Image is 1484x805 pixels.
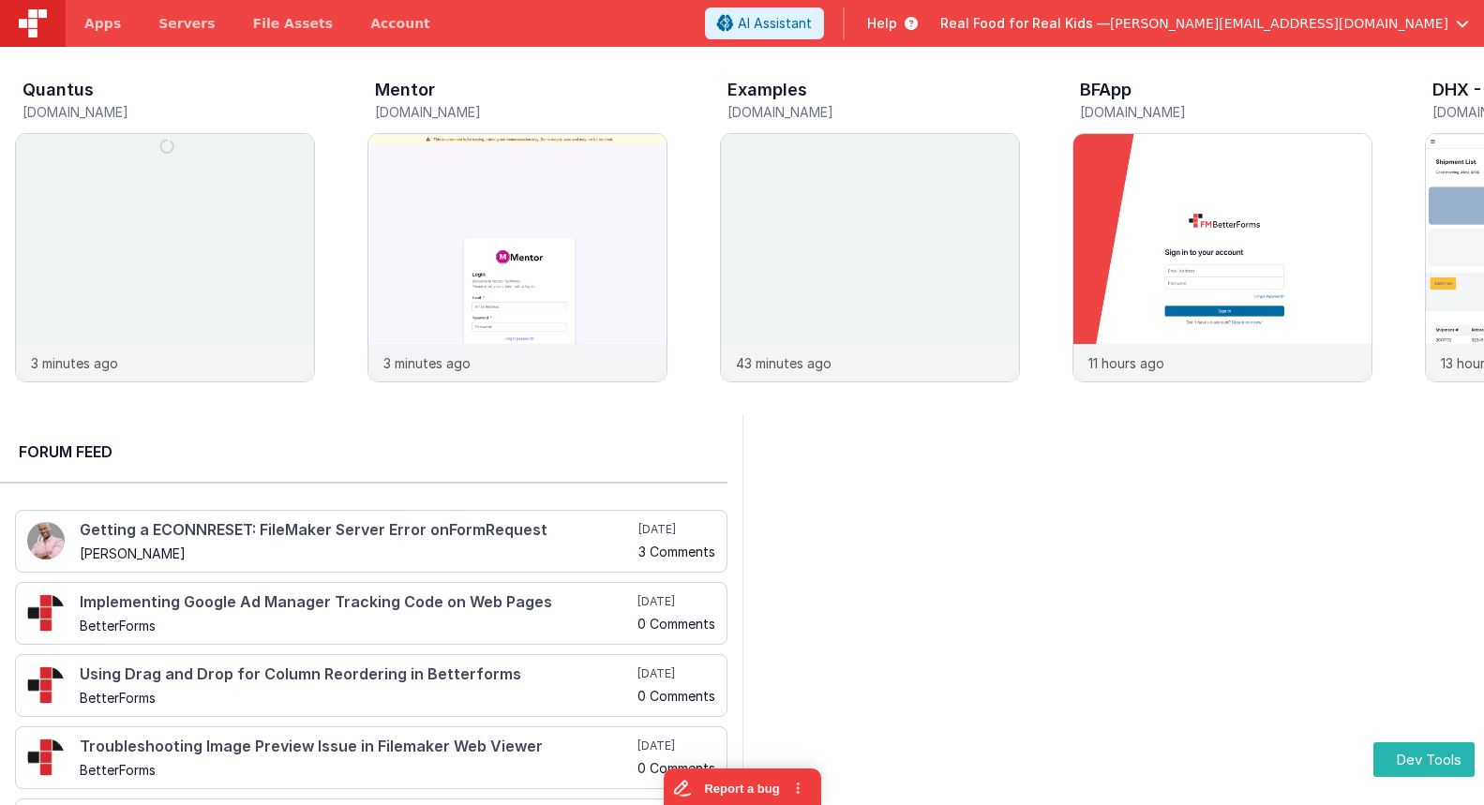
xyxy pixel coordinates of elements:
span: Servers [158,14,215,33]
h3: Quantus [22,81,94,99]
a: Implementing Google Ad Manager Tracking Code on Web Pages BetterForms [DATE] 0 Comments [15,582,727,645]
span: File Assets [253,14,334,33]
h5: [DOMAIN_NAME] [727,105,1020,119]
a: Troubleshooting Image Preview Issue in Filemaker Web Viewer BetterForms [DATE] 0 Comments [15,726,727,789]
h5: BetterForms [80,691,634,705]
h4: Implementing Google Ad Manager Tracking Code on Web Pages [80,594,634,611]
h5: [DOMAIN_NAME] [375,105,667,119]
p: 11 hours ago [1088,353,1164,373]
h5: BetterForms [80,763,634,777]
a: Using Drag and Drop for Column Reordering in Betterforms BetterForms [DATE] 0 Comments [15,654,727,717]
h4: Using Drag and Drop for Column Reordering in Betterforms [80,666,634,683]
h4: Getting a ECONNRESET: FileMaker Server Error onFormRequest [80,522,635,539]
span: AI Assistant [738,14,812,33]
button: Real Food for Real Kids — [PERSON_NAME][EMAIL_ADDRESS][DOMAIN_NAME] [940,14,1469,33]
h5: 0 Comments [637,617,715,631]
span: [PERSON_NAME][EMAIL_ADDRESS][DOMAIN_NAME] [1110,14,1448,33]
h5: [DATE] [637,738,715,753]
h5: BetterForms [80,619,634,633]
h2: Forum Feed [19,440,709,463]
h5: 0 Comments [637,761,715,775]
h5: [DOMAIN_NAME] [22,105,315,119]
h5: [PERSON_NAME] [80,546,635,560]
p: 3 minutes ago [383,353,471,373]
h3: Mentor [375,81,435,99]
h5: [DOMAIN_NAME] [1080,105,1372,119]
h3: Examples [727,81,807,99]
h3: BFApp [1080,81,1132,99]
span: Real Food for Real Kids — [940,14,1110,33]
h5: [DATE] [637,666,715,681]
h5: [DATE] [638,522,715,537]
img: 295_2.png [27,738,65,776]
span: Apps [84,14,121,33]
span: Help [867,14,897,33]
a: Getting a ECONNRESET: FileMaker Server Error onFormRequest [PERSON_NAME] [DATE] 3 Comments [15,510,727,573]
img: 411_2.png [27,522,65,559]
h4: Troubleshooting Image Preview Issue in Filemaker Web Viewer [80,738,634,755]
img: 295_2.png [27,666,65,704]
button: Dev Tools [1373,742,1475,777]
p: 43 minutes ago [736,353,832,373]
img: 295_2.png [27,594,65,632]
h5: 3 Comments [638,544,715,559]
button: AI Assistant [705,7,824,39]
h5: 0 Comments [637,689,715,703]
h5: [DATE] [637,594,715,609]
